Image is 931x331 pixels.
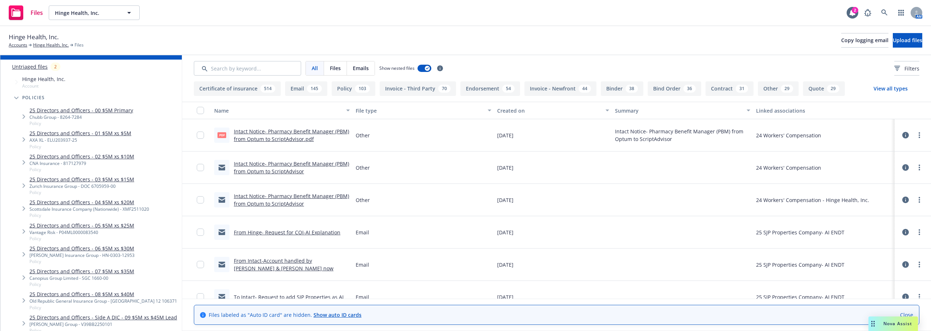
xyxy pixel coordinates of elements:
span: Other [356,196,370,204]
span: [DATE] [497,229,514,236]
div: 103 [355,85,370,93]
a: To Intact- Request to add SJP Properties as AI [234,294,344,300]
button: Other [758,81,799,96]
button: Hinge Health, Inc. [49,5,140,20]
button: Policy [332,81,375,96]
span: [DATE] [497,196,514,204]
a: Accounts [9,42,27,48]
a: 25 Directors and Officers - 07 $5M xs $35M [29,267,134,275]
input: Search by keyword... [194,61,301,76]
span: Other [356,164,370,171]
span: Email [356,229,369,236]
div: 25 SJP Properties Company- AI ENDT [756,229,844,236]
span: Hinge Health, Inc. [22,75,65,83]
input: Toggle Row Selected [197,293,204,300]
div: Summary [615,107,743,114]
div: File type [356,107,483,114]
span: Policy [29,212,149,218]
input: Toggle Row Selected [197,164,204,171]
a: more [915,260,924,269]
div: [PERSON_NAME] Insurance Group - HN-0303-12953 [29,252,135,258]
a: Show auto ID cards [313,311,361,318]
button: Invoice - Newfront [524,81,596,96]
a: 25 Directors and Officers - 06 $5M xs $30M [29,245,135,252]
div: Old Republic General Insurance Group - [GEOGRAPHIC_DATA] 12 106371 [29,298,177,304]
span: Policies [22,96,45,100]
span: Policy [29,304,177,311]
span: Account [22,83,65,89]
div: Zurich Insurance Group - DOC 6705959-00 [29,183,134,189]
button: Invoice - Third Party [380,81,456,96]
a: 25 Directors and Officers - 01 $5M xs $5M [29,129,131,137]
div: 54 [502,85,515,93]
a: 25 Directors and Officers - Side A DIC - 09 $5M xs $45M Lead [29,314,177,321]
button: Summary [612,102,754,119]
a: 25 Directors and Officers - 02 $5M xs $10M [29,153,134,160]
a: 25 Directors and Officers - 08 $5M xs $40M [29,290,177,298]
span: pdf [217,132,226,138]
a: 25 Directors and Officers - 03 $5M xs $15M [29,175,134,183]
span: Nova Assist [883,320,912,327]
div: 24 Workers' Compensation [756,164,821,171]
div: 145 [307,85,322,93]
span: [DATE] [497,164,514,171]
span: Show nested files [379,65,415,71]
button: View all types [862,81,919,96]
a: more [915,292,924,301]
div: 38 [626,85,638,93]
div: Chubb Group - 8264-7284 [29,114,133,120]
div: 2 [852,7,858,13]
a: Intact Notice- Pharmacy Benefit Manager (PBM) from Optum to ScriptAdvisor [234,193,349,207]
a: Hinge Health, Inc. [33,42,69,48]
a: 25 Directors and Officers - 05 $5M xs $25M [29,222,134,229]
span: Policy [29,258,135,265]
div: CNA Insurance - 817127979 [29,160,134,166]
div: Canopius Group Limited - SGC 1660-00 [29,275,134,281]
div: Drag to move [868,316,878,331]
span: Files [75,42,84,48]
a: Report a Bug [860,5,875,20]
span: Email [356,293,369,301]
a: Close [900,311,913,319]
a: more [915,228,924,237]
button: Contract [706,81,754,96]
span: Upload files [893,37,922,44]
button: Endorsement [460,81,520,96]
div: 25 SJP Properties Company- AI ENDT [756,293,844,301]
a: From Hinge- Request for COI-AI Explanation [234,229,340,236]
a: 25 Directors and Officers - 00 $5M Primary [29,106,133,114]
div: Name [214,107,342,114]
a: 25 Directors and Officers - 04 $5M xs $20M [29,198,149,206]
button: Name [211,102,353,119]
div: [PERSON_NAME] Group - V39BB2250101 [29,321,177,327]
span: Email [356,261,369,269]
button: Upload files [893,33,922,48]
div: Scottsdale Insurance Company (Nationwide) - XMF2511020 [29,206,149,212]
a: Intact Notice- Pharmacy Benefit Manager (PBM) from Optum to ScriptAdvisor [234,160,349,175]
span: Hinge Health, Inc. [55,9,118,17]
button: Email [285,81,327,96]
span: Files labeled as "Auto ID card" are hidden. [209,311,361,319]
button: Quote [803,81,845,96]
div: 2 [51,62,60,71]
span: Hinge Health, Inc. [9,32,59,42]
span: Files [330,64,341,72]
button: Copy logging email [841,33,888,48]
span: Files [31,10,43,16]
a: more [915,195,924,204]
a: Intact Notice- Pharmacy Benefit Manager (PBM) from Optum to ScriptAdvisor.pdf [234,128,349,142]
span: Filters [904,65,919,72]
span: [DATE] [497,261,514,269]
span: Intact Notice- Pharmacy Benefit Manager (PBM) from Optum to ScriptAdvisor [615,128,751,143]
div: 24 Workers' Compensation [756,132,821,139]
div: Created on [497,107,601,114]
span: Policy [29,189,134,195]
input: Toggle Row Selected [197,196,204,203]
div: 24 Workers' Compensation - Hinge Health, Inc. [756,196,869,204]
div: 31 [736,85,748,93]
span: Policy [29,144,131,150]
span: [DATE] [497,132,514,139]
a: Search [877,5,892,20]
span: Policy [29,235,134,242]
span: Other [356,132,370,139]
